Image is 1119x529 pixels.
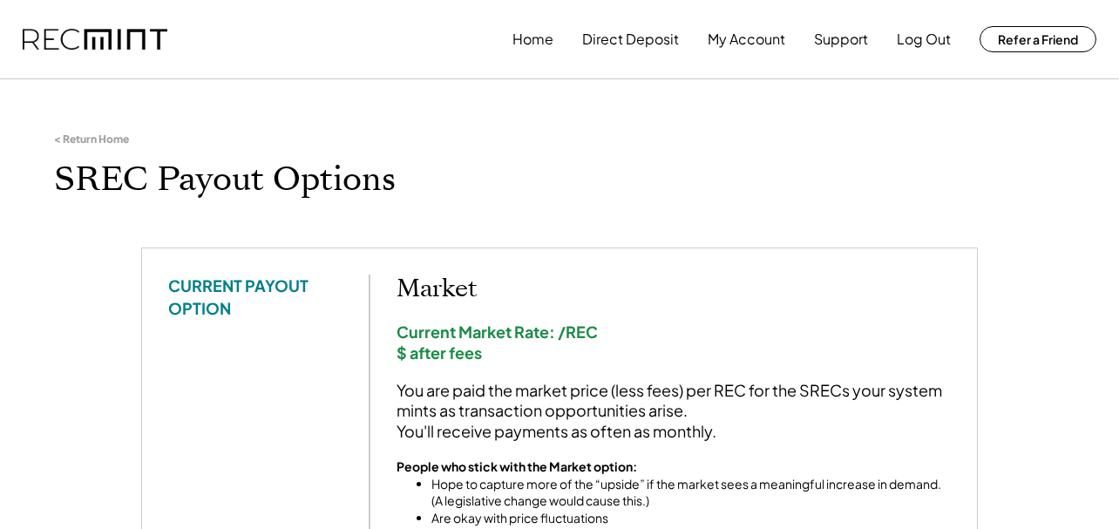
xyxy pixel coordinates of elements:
[708,22,785,57] button: My Account
[980,26,1096,52] button: Refer a Friend
[397,322,951,363] div: Current Market Rate: /REC $ after fees
[23,29,167,51] img: recmint-logotype%403x.png
[582,22,679,57] button: Direct Deposit
[168,275,342,318] div: CURRENT PAYOUT OPTION
[897,22,951,57] button: Log Out
[397,275,951,304] h2: Market
[397,380,951,441] div: You are paid the market price (less fees) per REC for the SRECs your system mints as transaction ...
[54,132,129,146] div: < Return Home
[54,159,1065,200] h1: SREC Payout Options
[397,458,637,474] strong: People who stick with the Market option:
[431,476,951,510] li: Hope to capture more of the “upside” if the market sees a meaningful increase in demand. (A legis...
[512,22,553,57] button: Home
[431,510,951,527] li: Are okay with price fluctuations
[814,22,868,57] button: Support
